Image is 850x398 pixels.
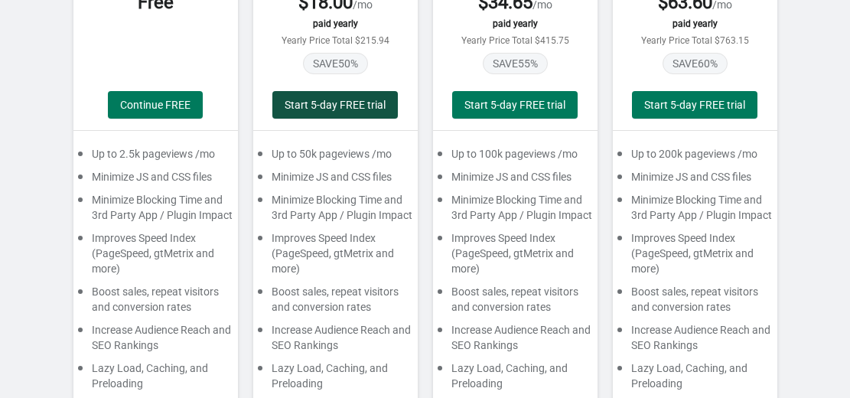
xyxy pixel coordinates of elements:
div: Minimize Blocking Time and 3rd Party App / Plugin Impact [73,192,238,230]
span: Start 5-day FREE trial [644,99,745,111]
div: Improves Speed Index (PageSpeed, gtMetrix and more) [73,230,238,284]
div: Minimize Blocking Time and 3rd Party App / Plugin Impact [253,192,418,230]
div: Minimize JS and CSS files [433,169,598,192]
div: Improves Speed Index (PageSpeed, gtMetrix and more) [253,230,418,284]
span: Start 5-day FREE trial [285,99,386,111]
div: paid yearly [269,18,402,29]
span: SAVE 60 % [663,53,728,74]
div: Up to 100k pageviews /mo [433,146,598,169]
div: Up to 50k pageviews /mo [253,146,418,169]
div: Minimize JS and CSS files [73,169,238,192]
div: Improves Speed Index (PageSpeed, gtMetrix and more) [433,230,598,284]
div: Yearly Price Total $215.94 [269,35,402,46]
div: Increase Audience Reach and SEO Rankings [73,322,238,360]
div: Boost sales, repeat visitors and conversion rates [73,284,238,322]
div: Minimize JS and CSS files [253,169,418,192]
div: Increase Audience Reach and SEO Rankings [253,322,418,360]
div: paid yearly [628,18,762,29]
span: Continue FREE [120,99,191,111]
button: Start 5-day FREE trial [272,91,398,119]
span: SAVE 50 % [303,53,368,74]
div: Yearly Price Total $415.75 [448,35,582,46]
div: Up to 200k pageviews /mo [613,146,777,169]
div: paid yearly [448,18,582,29]
div: Boost sales, repeat visitors and conversion rates [253,284,418,322]
div: Boost sales, repeat visitors and conversion rates [433,284,598,322]
div: Boost sales, repeat visitors and conversion rates [613,284,777,322]
div: Increase Audience Reach and SEO Rankings [613,322,777,360]
button: Start 5-day FREE trial [632,91,757,119]
div: Minimize Blocking Time and 3rd Party App / Plugin Impact [613,192,777,230]
div: Up to 2.5k pageviews /mo [73,146,238,169]
span: SAVE 55 % [483,53,548,74]
div: Minimize Blocking Time and 3rd Party App / Plugin Impact [433,192,598,230]
div: Increase Audience Reach and SEO Rankings [433,322,598,360]
button: Start 5-day FREE trial [452,91,578,119]
button: Continue FREE [108,91,203,119]
div: Minimize JS and CSS files [613,169,777,192]
span: Start 5-day FREE trial [464,99,565,111]
div: Yearly Price Total $763.15 [628,35,762,46]
div: Improves Speed Index (PageSpeed, gtMetrix and more) [613,230,777,284]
